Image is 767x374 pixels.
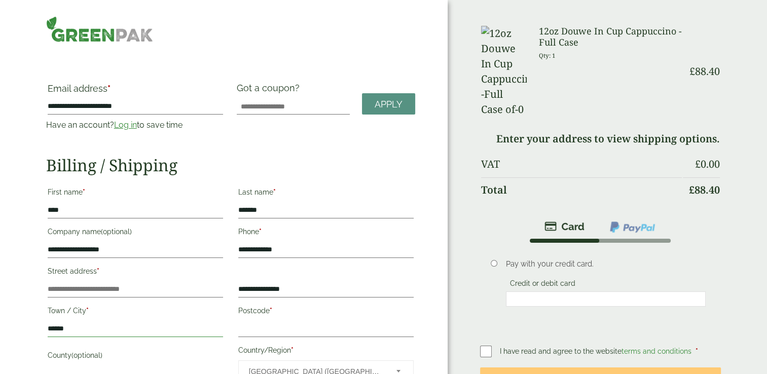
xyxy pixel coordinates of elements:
abbr: required [83,188,85,196]
label: Credit or debit card [506,279,579,290]
abbr: required [696,347,698,355]
label: Got a coupon? [237,83,304,98]
img: 12oz Douwe In Cup Cappuccino -Full Case of-0 [481,26,527,117]
abbr: required [97,267,99,275]
bdi: 88.40 [689,183,720,197]
label: Street address [48,264,223,281]
img: GreenPak Supplies [46,16,153,42]
bdi: 88.40 [689,64,720,78]
th: VAT [481,152,682,176]
iframe: Secure card payment input frame [509,294,702,304]
bdi: 0.00 [695,157,720,171]
p: Pay with your credit card. [506,258,705,270]
abbr: required [107,83,111,94]
span: Apply [375,99,403,110]
a: terms and conditions [622,347,691,355]
a: Apply [362,93,415,115]
label: Last name [238,185,414,202]
span: (optional) [71,351,102,359]
img: stripe.png [544,220,585,233]
abbr: required [291,346,294,354]
abbr: required [86,307,89,315]
a: Log in [114,120,137,130]
abbr: required [270,307,272,315]
th: Total [481,177,682,202]
span: £ [695,157,701,171]
label: Country/Region [238,343,414,360]
abbr: required [273,188,276,196]
label: County [48,348,223,365]
span: £ [689,64,695,78]
label: Town / City [48,304,223,321]
abbr: required [259,228,262,236]
label: Company name [48,225,223,242]
span: I have read and agree to the website [500,347,693,355]
label: First name [48,185,223,202]
p: Have an account? to save time [46,119,225,131]
h3: 12oz Douwe In Cup Cappuccino - Full Case [539,26,682,48]
label: Phone [238,225,414,242]
h2: Billing / Shipping [46,156,415,175]
small: Qty: 1 [539,52,556,59]
label: Email address [48,84,223,98]
span: £ [689,183,695,197]
img: ppcp-gateway.png [609,220,656,234]
label: Postcode [238,304,414,321]
span: (optional) [101,228,132,236]
td: Enter your address to view shipping options. [481,127,720,151]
